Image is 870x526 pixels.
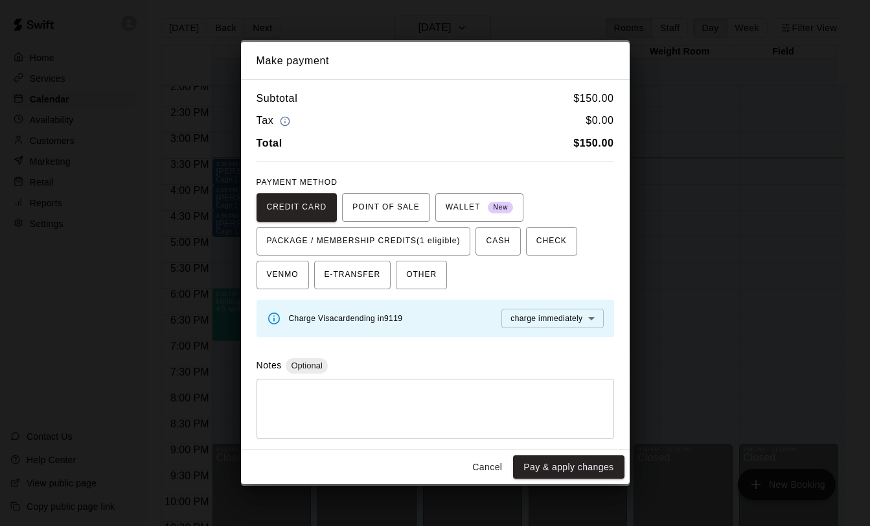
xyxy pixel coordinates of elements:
button: OTHER [396,261,447,289]
span: CASH [486,231,510,252]
span: CREDIT CARD [267,197,327,218]
h6: $ 0.00 [586,112,613,130]
button: Cancel [466,455,508,479]
button: PACKAGE / MEMBERSHIP CREDITS(1 eligible) [257,227,471,256]
button: CREDIT CARD [257,193,338,222]
h6: $ 150.00 [573,90,613,107]
button: CASH [475,227,520,256]
span: PACKAGE / MEMBERSHIP CREDITS (1 eligible) [267,231,461,252]
span: Optional [286,361,327,370]
span: VENMO [267,265,299,285]
span: CHECK [536,231,567,252]
button: E-TRANSFER [314,261,391,289]
h6: Subtotal [257,90,298,107]
button: POINT OF SALE [342,193,429,222]
button: WALLET New [435,193,524,222]
span: PAYMENT METHOD [257,178,338,187]
span: OTHER [406,265,437,285]
button: VENMO [257,261,309,289]
label: Notes [257,360,282,370]
span: E-TRANSFER [325,265,381,285]
h6: Tax [257,112,294,130]
span: POINT OF SALE [352,197,419,218]
button: Pay & apply changes [513,455,624,479]
span: charge immediately [510,314,582,323]
span: New [488,199,513,217]
b: $ 150.00 [573,137,613,149]
button: CHECK [526,227,577,256]
h2: Make payment [241,42,630,80]
b: Total [257,137,282,149]
span: WALLET [446,197,514,218]
span: Charge Visa card ending in 9119 [289,314,403,323]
